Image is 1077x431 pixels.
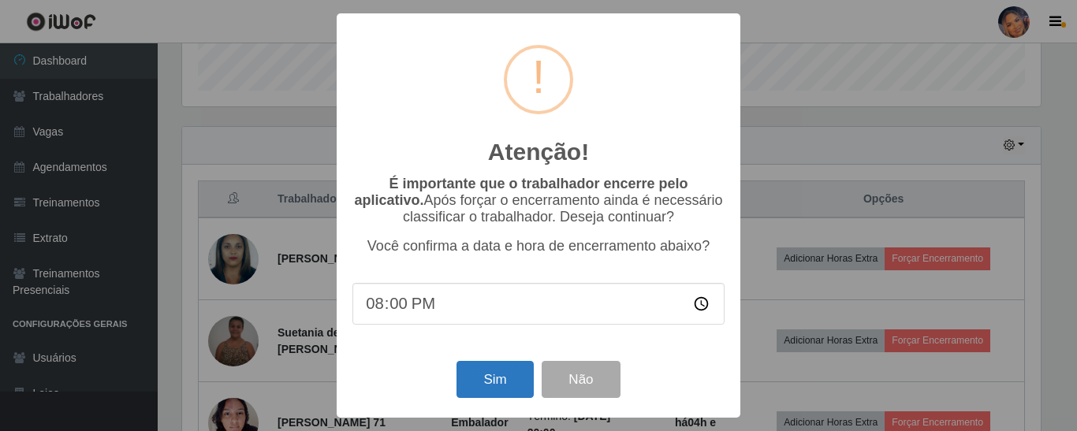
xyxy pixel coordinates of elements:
[352,238,725,255] p: Você confirma a data e hora de encerramento abaixo?
[457,361,533,398] button: Sim
[542,361,620,398] button: Não
[354,176,688,208] b: É importante que o trabalhador encerre pelo aplicativo.
[488,138,589,166] h2: Atenção!
[352,176,725,225] p: Após forçar o encerramento ainda é necessário classificar o trabalhador. Deseja continuar?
